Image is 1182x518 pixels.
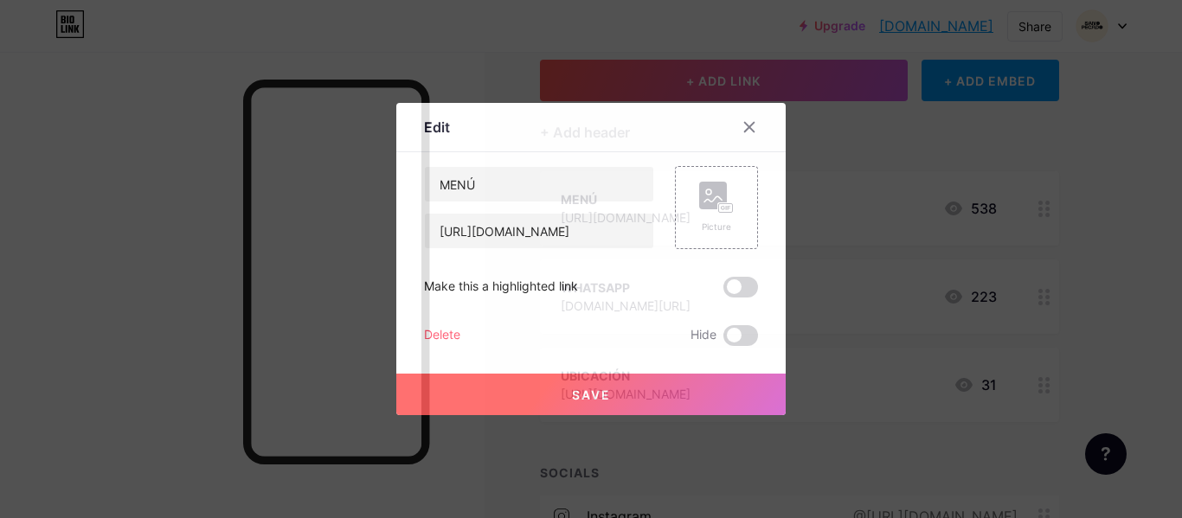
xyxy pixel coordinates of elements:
button: Save [396,374,786,415]
input: URL [425,214,653,248]
input: Title [425,167,653,201]
div: Picture [699,221,734,233]
div: Make this a highlighted link [424,277,578,297]
span: Save [572,387,611,402]
div: Delete [424,325,460,346]
div: Edit [424,117,450,137]
span: Hide [691,325,716,346]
